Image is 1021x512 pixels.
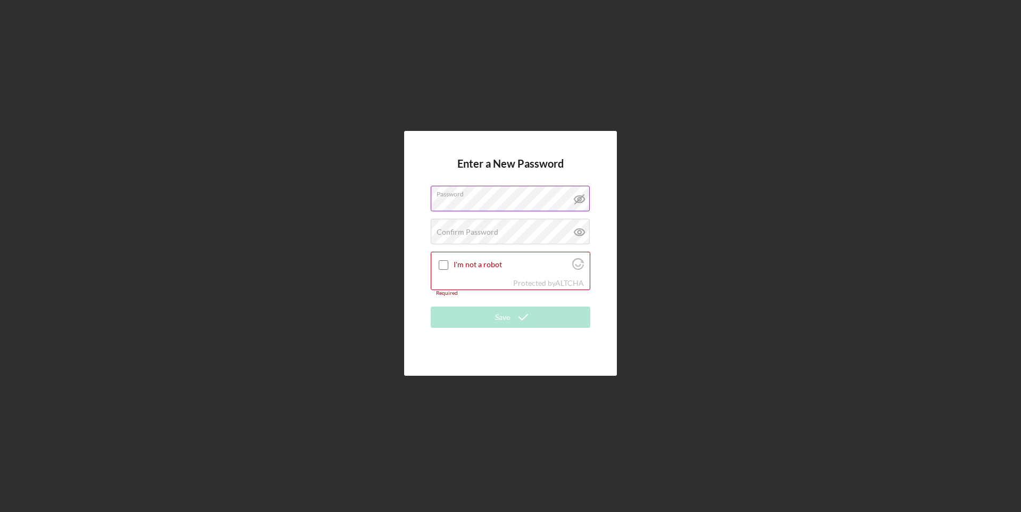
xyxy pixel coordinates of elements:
div: Save [495,307,510,328]
button: Save [431,307,590,328]
div: Required [431,290,590,296]
h4: Enter a New Password [457,158,564,186]
a: Visit Altcha.org [572,262,584,271]
label: Confirm Password [437,228,498,236]
label: Password [437,186,590,198]
div: Protected by [513,279,584,287]
label: I'm not a robot [454,260,569,269]
a: Visit Altcha.org [555,278,584,287]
